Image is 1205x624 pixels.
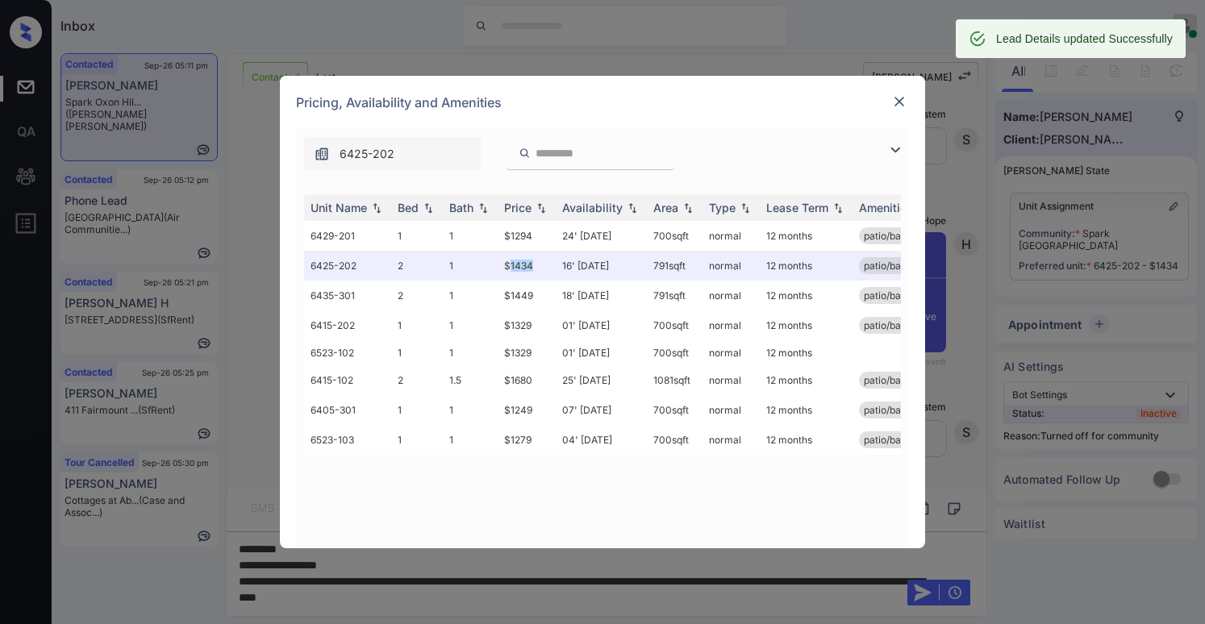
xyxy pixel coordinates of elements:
img: sorting [830,202,846,214]
div: Lease Term [766,201,828,214]
img: sorting [369,202,385,214]
span: patio/balcony [864,434,926,446]
td: 07' [DATE] [556,395,647,425]
td: $1449 [498,281,556,310]
td: $1294 [498,221,556,251]
div: Pricing, Availability and Amenities [280,76,925,129]
td: 12 months [760,310,853,340]
td: $1329 [498,310,556,340]
span: patio/balcony [864,260,926,272]
td: normal [703,251,760,281]
div: Price [504,201,532,214]
td: 18' [DATE] [556,281,647,310]
td: normal [703,281,760,310]
td: 700 sqft [647,310,703,340]
span: 6425-202 [340,145,394,163]
td: 6523-103 [304,425,391,455]
span: patio/balcony [864,289,926,302]
img: close [891,94,907,110]
td: 6435-301 [304,281,391,310]
span: patio/balcony [864,404,926,416]
td: 04' [DATE] [556,425,647,455]
td: 12 months [760,281,853,310]
img: sorting [420,202,436,214]
div: Bath [449,201,473,214]
div: Amenities [859,201,913,214]
td: $1329 [498,340,556,365]
td: 1 [443,251,498,281]
td: 700 sqft [647,221,703,251]
td: 1 [443,395,498,425]
td: 6415-202 [304,310,391,340]
span: patio/balcony [864,319,926,331]
td: $1434 [498,251,556,281]
td: 16' [DATE] [556,251,647,281]
td: 12 months [760,365,853,395]
td: 12 months [760,340,853,365]
td: 1 [391,221,443,251]
td: 2 [391,365,443,395]
td: 01' [DATE] [556,340,647,365]
img: sorting [680,202,696,214]
td: 6405-301 [304,395,391,425]
td: 1 [391,310,443,340]
td: normal [703,310,760,340]
td: $1680 [498,365,556,395]
td: 1 [443,340,498,365]
div: Area [653,201,678,214]
td: $1249 [498,395,556,425]
img: icon-zuma [314,146,330,162]
img: icon-zuma [519,146,531,160]
td: 12 months [760,251,853,281]
td: 700 sqft [647,425,703,455]
div: Type [709,201,736,214]
span: patio/balcony [864,230,926,242]
div: Lead Details updated Successfully [996,24,1173,53]
td: 700 sqft [647,340,703,365]
td: 2 [391,251,443,281]
td: 791 sqft [647,251,703,281]
td: 25' [DATE] [556,365,647,395]
td: 01' [DATE] [556,310,647,340]
td: 1.5 [443,365,498,395]
td: 24' [DATE] [556,221,647,251]
td: 1 [391,340,443,365]
td: $1279 [498,425,556,455]
div: Bed [398,201,419,214]
td: 6523-102 [304,340,391,365]
td: 700 sqft [647,395,703,425]
td: 1 [443,425,498,455]
img: sorting [533,202,549,214]
div: Unit Name [311,201,367,214]
td: 6425-202 [304,251,391,281]
td: 12 months [760,425,853,455]
img: icon-zuma [886,140,905,160]
td: normal [703,425,760,455]
img: sorting [737,202,753,214]
td: 1 [391,425,443,455]
td: 12 months [760,395,853,425]
td: 2 [391,281,443,310]
td: 6415-102 [304,365,391,395]
td: normal [703,395,760,425]
td: normal [703,340,760,365]
td: 791 sqft [647,281,703,310]
span: patio/balcony [864,374,926,386]
div: Availability [562,201,623,214]
td: 1 [443,310,498,340]
td: 1 [443,281,498,310]
td: 1 [391,395,443,425]
img: sorting [624,202,640,214]
img: sorting [475,202,491,214]
td: 1 [443,221,498,251]
td: 6429-201 [304,221,391,251]
td: 1081 sqft [647,365,703,395]
td: normal [703,221,760,251]
td: normal [703,365,760,395]
td: 12 months [760,221,853,251]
